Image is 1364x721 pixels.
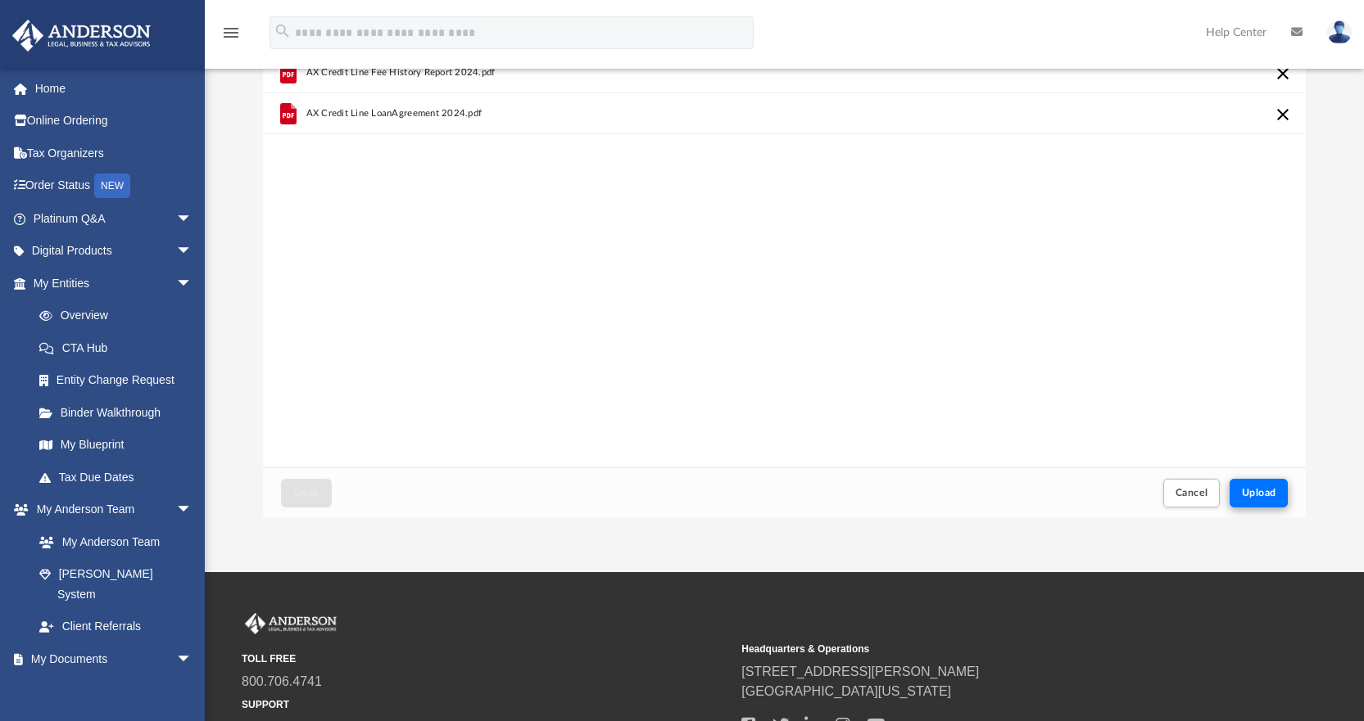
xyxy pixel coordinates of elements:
[306,67,495,78] span: AX Credit Line Fee History Report 2024.pdf
[23,558,209,611] a: [PERSON_NAME] System
[176,267,209,300] span: arrow_drop_down
[23,300,217,332] a: Overview
[11,72,217,105] a: Home
[94,173,130,198] div: NEW
[242,651,730,666] small: TOLL FREE
[11,235,217,268] a: Digital Productsarrow_drop_down
[741,642,1230,656] small: Headquarters & Operations
[221,31,241,43] a: menu
[293,488,319,498] span: Close
[1176,488,1208,498] span: Cancel
[11,169,217,203] a: Order StatusNEW
[263,52,1307,518] div: Upload
[23,611,209,643] a: Client Referrals
[1327,20,1352,44] img: User Pic
[741,684,951,698] a: [GEOGRAPHIC_DATA][US_STATE]
[1163,479,1221,507] button: Cancel
[242,613,340,634] img: Anderson Advisors Platinum Portal
[1273,64,1293,83] button: Cancel this upload
[176,493,209,527] span: arrow_drop_down
[176,642,209,676] span: arrow_drop_down
[176,202,209,236] span: arrow_drop_down
[23,396,217,429] a: Binder Walkthrough
[11,105,217,137] a: Online Ordering
[221,23,241,43] i: menu
[741,665,979,678] a: [STREET_ADDRESS][PERSON_NAME]
[274,22,292,40] i: search
[11,642,209,675] a: My Documentsarrow_drop_down
[11,202,217,235] a: Platinum Q&Aarrow_drop_down
[1242,488,1276,498] span: Upload
[23,525,201,558] a: My Anderson Team
[281,479,332,507] button: Close
[23,331,217,364] a: CTA Hub
[11,493,209,526] a: My Anderson Teamarrow_drop_down
[176,235,209,268] span: arrow_drop_down
[242,697,730,712] small: SUPPORT
[1230,479,1289,507] button: Upload
[7,20,156,52] img: Anderson Advisors Platinum Portal
[23,461,217,493] a: Tax Due Dates
[242,674,322,688] a: 800.706.4741
[263,52,1307,468] div: grid
[306,108,482,119] span: AX Credit Line LoanAgreement 2024.pdf
[11,137,217,169] a: Tax Organizers
[1273,105,1293,124] button: Cancel this upload
[23,429,209,462] a: My Blueprint
[11,267,217,300] a: My Entitiesarrow_drop_down
[23,364,217,397] a: Entity Change Request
